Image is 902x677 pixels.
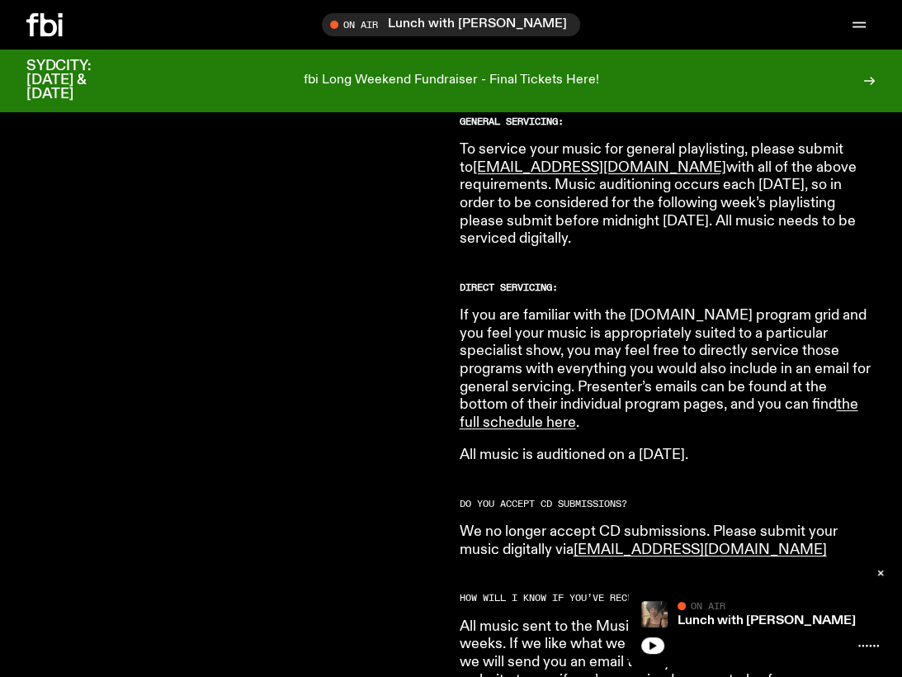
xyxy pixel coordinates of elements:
a: Lunch with [PERSON_NAME] [678,614,856,627]
p: To service your music for general playlisting, please submit to with all of the above requirement... [460,141,876,249]
p: fbi Long Weekend Fundraiser - Final Tickets Here! [304,73,599,88]
strong: GENERAL SERVICING: [460,115,564,128]
p: If you are familiar with the [DOMAIN_NAME] program grid and you feel your music is appropriately ... [460,307,876,432]
strong: DIRECT SERVICING: [460,281,558,294]
h2: DO YOU ACCEPT CD SUBMISSIONS? [460,499,876,509]
button: On AirLunch with [PERSON_NAME] [322,13,580,36]
a: [EMAIL_ADDRESS][DOMAIN_NAME] [574,542,827,557]
a: the full schedule here [460,397,858,430]
h3: SYDCITY: [DATE] & [DATE] [26,59,132,102]
h2: HOW WILL I KNOW IF YOU’VE RECEIVED MY MUSIC AND IF IT WILL BE PLAYED? [460,594,876,603]
a: [EMAIL_ADDRESS][DOMAIN_NAME] [473,160,726,175]
span: On Air [691,600,725,611]
p: All music is auditioned on a [DATE]. [460,447,876,465]
p: We no longer accept CD submissions. Please submit your music digitally via [460,523,876,559]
